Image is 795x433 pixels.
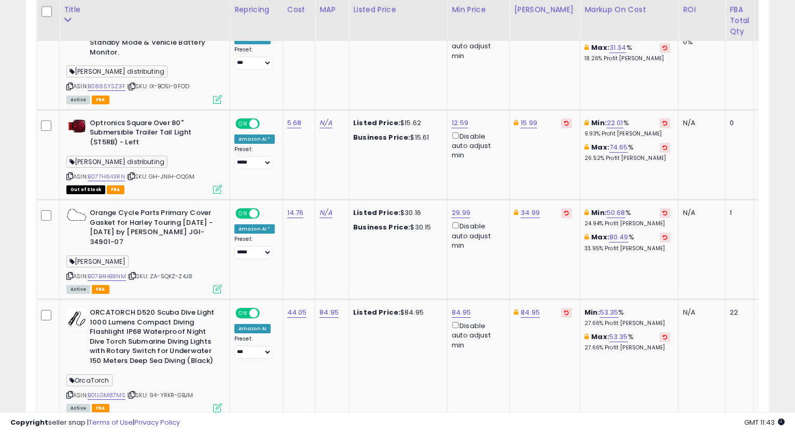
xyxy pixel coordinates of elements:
[88,272,126,281] a: B07B4HB8NM
[64,4,226,15] div: Title
[592,232,610,242] b: Max:
[236,209,249,218] span: ON
[234,335,275,359] div: Preset:
[66,19,222,103] div: ASIN:
[584,130,671,138] p: 9.93% Profit [PERSON_NAME]
[287,208,304,218] a: 14.76
[319,4,344,15] div: MAP
[66,156,168,168] span: [PERSON_NAME] distributing
[584,118,671,138] div: %
[592,118,607,128] b: Min:
[452,307,471,318] a: 84.95
[730,118,746,128] div: 0
[353,308,439,317] div: $84.95
[683,208,717,218] div: N/A
[584,4,674,15] div: Markup on Cost
[127,82,189,90] span: | SKU: IX-BO5I-9FOD
[584,320,671,327] p: 27.66% Profit [PERSON_NAME]
[89,417,133,427] a: Terms of Use
[236,309,249,318] span: ON
[353,118,400,128] b: Listed Price:
[592,208,607,218] b: Min:
[234,46,275,70] div: Preset:
[234,224,275,234] div: Amazon AI *
[730,308,746,317] div: 22
[287,307,307,318] a: 44.05
[234,324,271,333] div: Amazon AI
[584,307,600,317] b: Min:
[758,208,783,218] div: 14.76
[127,391,193,399] span: | SKU: 94-YRKR-GBJM
[353,208,439,218] div: $30.16
[353,307,400,317] b: Listed Price:
[134,417,180,427] a: Privacy Policy
[607,118,623,128] a: 22.01
[584,220,671,227] p: 24.94% Profit [PERSON_NAME]
[683,308,717,317] div: N/A
[258,119,275,128] span: OFF
[683,37,725,47] div: 0%
[607,208,625,218] a: 50.68
[66,118,222,193] div: ASIN:
[258,209,275,218] span: OFF
[10,418,180,428] div: seller snap | |
[353,208,400,218] b: Listed Price:
[584,43,671,62] div: %
[353,4,443,15] div: Listed Price
[452,4,505,15] div: Min Price
[758,4,787,26] div: Inv. value
[584,332,671,351] div: %
[452,118,468,128] a: 12.59
[592,43,610,52] b: Max:
[66,374,113,386] span: OrcaTorch
[66,208,222,292] div: ASIN:
[88,82,125,91] a: B0885YSZ3F
[600,307,619,318] a: 53.35
[758,308,783,317] div: 969.10
[66,118,87,134] img: 41uyp-OkN9L._SL40_.jpg
[107,185,124,194] span: FBA
[66,285,90,294] span: All listings currently available for purchase on Amazon
[758,118,783,128] div: 0
[127,172,194,181] span: | SKU: GH-JNIH-OQGM
[90,308,216,368] b: ORCATORCH D520 Scuba Dive Light 1000 Lumens Compact Diving Flashlight IP68 Waterproof Night Dive ...
[258,309,275,318] span: OFF
[353,118,439,128] div: $15.62
[90,118,216,150] b: Optronics Square Over 80" Submersible Trailer Tail Light (ST5RB) - Left
[584,308,671,327] div: %
[584,245,671,252] p: 33.95% Profit [PERSON_NAME]
[584,155,671,162] p: 26.52% Profit [PERSON_NAME]
[88,172,125,181] a: B077H643RN
[744,417,785,427] span: 2025-10-13 11:43 GMT
[66,208,87,223] img: 31rBhwe96qL._SL40_.jpg
[92,285,109,294] span: FBA
[683,4,721,15] div: ROI
[452,208,470,218] a: 29.99
[609,232,629,242] a: 80.49
[683,118,717,128] div: N/A
[66,255,129,267] span: [PERSON_NAME]
[730,4,749,37] div: FBA Total Qty
[521,118,537,128] a: 15.99
[609,43,626,53] a: 31.34
[234,4,278,15] div: Repricing
[234,236,275,259] div: Preset:
[319,118,332,128] a: N/A
[353,222,410,232] b: Business Price:
[584,143,671,162] div: %
[514,4,576,15] div: [PERSON_NAME]
[287,118,302,128] a: 5.68
[584,344,671,351] p: 27.66% Profit [PERSON_NAME]
[584,55,671,62] p: 18.26% Profit [PERSON_NAME]
[66,308,87,329] img: 31zH5nogTHL._SL40_.jpg
[452,31,501,61] div: Disable auto adjust min
[584,208,671,227] div: %
[584,233,671,252] div: %
[319,208,332,218] a: N/A
[592,332,610,342] b: Max:
[521,208,540,218] a: 34.99
[66,185,105,194] span: All listings that are currently out of stock and unavailable for purchase on Amazon
[287,4,311,15] div: Cost
[353,132,410,142] b: Business Price:
[353,133,439,142] div: $15.61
